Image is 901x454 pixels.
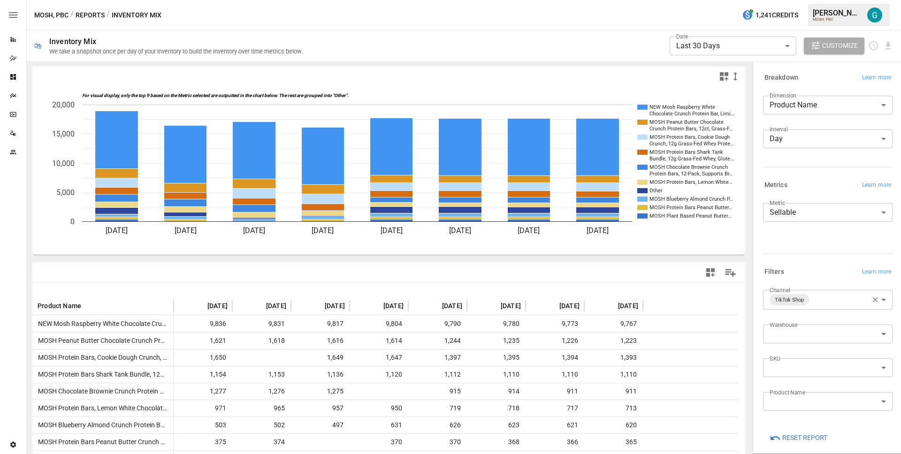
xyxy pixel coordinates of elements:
label: SKU [770,355,780,363]
span: 1,276 [237,383,286,400]
button: Sort [487,299,500,312]
span: Customize [822,40,858,52]
label: Metric [770,199,785,207]
text: For visual display, only the top 9 based on the Metric selected are outputted in the chart below.... [82,93,349,98]
span: Learn more [862,181,891,190]
span: 9,790 [413,316,462,332]
text: [DATE] [243,226,265,235]
text: MOSH Plant Based Peanut Butter… [649,213,731,219]
span: Learn more [862,267,891,277]
span: 1,616 [296,333,345,349]
button: Download report [883,40,893,51]
span: [DATE] [383,301,404,310]
span: 914 [472,383,521,400]
button: Sort [428,299,441,312]
div: A chart. [33,86,738,255]
span: 719 [413,400,462,416]
text: MOSH Protein Bars, Cookie Dough [649,134,730,140]
span: 911 [589,383,638,400]
span: 623 [472,417,521,433]
button: 1,241Credits [738,7,802,24]
text: NEW Mosh Raspberry White [649,104,715,110]
text: [DATE] [449,226,471,235]
button: Sort [252,299,265,312]
text: MOSH Chocolate Brownie Crunch [649,164,728,170]
span: [DATE] [266,301,286,310]
span: 1,110 [472,366,521,383]
text: MOSH Protein Bars Peanut Butter… [649,204,732,211]
div: / [70,9,74,21]
span: 1,394 [530,349,580,366]
span: 631 [354,417,404,433]
span: MOSH Blueberry Almond Crunch Protein Bar, Supports Brain Health, 6+ Brain Ingredients, 30g, 12 Pa... [34,421,360,429]
span: 1,618 [237,333,286,349]
div: Sellable [763,203,893,222]
span: 965 [237,400,286,416]
text: MOSH Protein Bars Shark Tank [649,149,723,155]
span: 9,767 [589,316,638,332]
div: Product Name [763,96,893,114]
span: 366 [530,434,580,450]
span: 1,244 [413,333,462,349]
text: MOSH Peanut Butter Chocolate [649,119,724,125]
span: 1,154 [178,366,228,383]
div: [PERSON_NAME] [813,8,862,17]
button: Sort [604,299,617,312]
span: 971 [178,400,228,416]
text: Bundle, 12g Grass-Fed Whey, Glute… [649,156,733,162]
span: [DATE] [618,301,638,310]
span: 375 [178,434,228,450]
span: 497 [296,417,345,433]
div: We take a snapshot once per day of your inventory to build the inventory over time metrics below. [49,48,303,55]
text: Crunch Protein Bars, 12ct, Grass-F… [649,126,733,132]
text: [DATE] [518,226,540,235]
button: Sort [82,299,95,312]
span: 621 [530,417,580,433]
div: Inventory Mix [49,37,96,46]
button: Gavin Acres [862,2,888,28]
span: 915 [413,383,462,400]
label: Product Name [770,388,805,396]
label: Dimension [770,91,796,99]
span: 1,235 [472,333,521,349]
img: Gavin Acres [867,8,882,23]
text: 0 [70,217,75,226]
span: 1,277 [178,383,228,400]
span: 1,153 [237,366,286,383]
span: 9,773 [530,316,580,332]
text: [DATE] [106,226,128,235]
text: Other [649,188,663,194]
span: 9,831 [237,316,286,332]
span: 1,614 [354,333,404,349]
span: 1,647 [354,349,404,366]
span: 1,397 [413,349,462,366]
span: 503 [178,417,228,433]
h6: Metrics [764,180,787,190]
text: 5,000 [56,188,75,197]
text: Chocolate Crunch Protein Bar, Limi… [649,111,734,117]
h6: Breakdown [764,73,798,83]
span: NEW Mosh Raspberry White Chocolate Crunch Protein Bar, Limited Edition, Brain-Boosting Blend, 12g... [34,320,421,327]
span: [DATE] [325,301,345,310]
span: 368 [472,434,521,450]
text: 10,000 [52,159,75,168]
span: 950 [354,400,404,416]
text: [DATE] [381,226,403,235]
span: 1,393 [589,349,638,366]
text: MOSH Blueberry Almond Crunch P… [649,196,733,202]
span: 713 [589,400,638,416]
span: 9,780 [472,316,521,332]
span: 1,136 [296,366,345,383]
button: Reports [76,9,105,21]
span: 1,112 [413,366,462,383]
span: Learn more [862,73,891,83]
span: 1,110 [589,366,638,383]
label: Channel [770,286,790,294]
span: Product Name [38,301,81,310]
span: [DATE] [501,301,521,310]
span: 9,817 [296,316,345,332]
span: MOSH Chocolate Brownie Crunch Protein Bars, 12-Pack, Supports Brain Health, 6+ Brain Ingredients,... [34,387,390,395]
span: Last 30 Days [676,41,720,50]
span: 1,226 [530,333,580,349]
